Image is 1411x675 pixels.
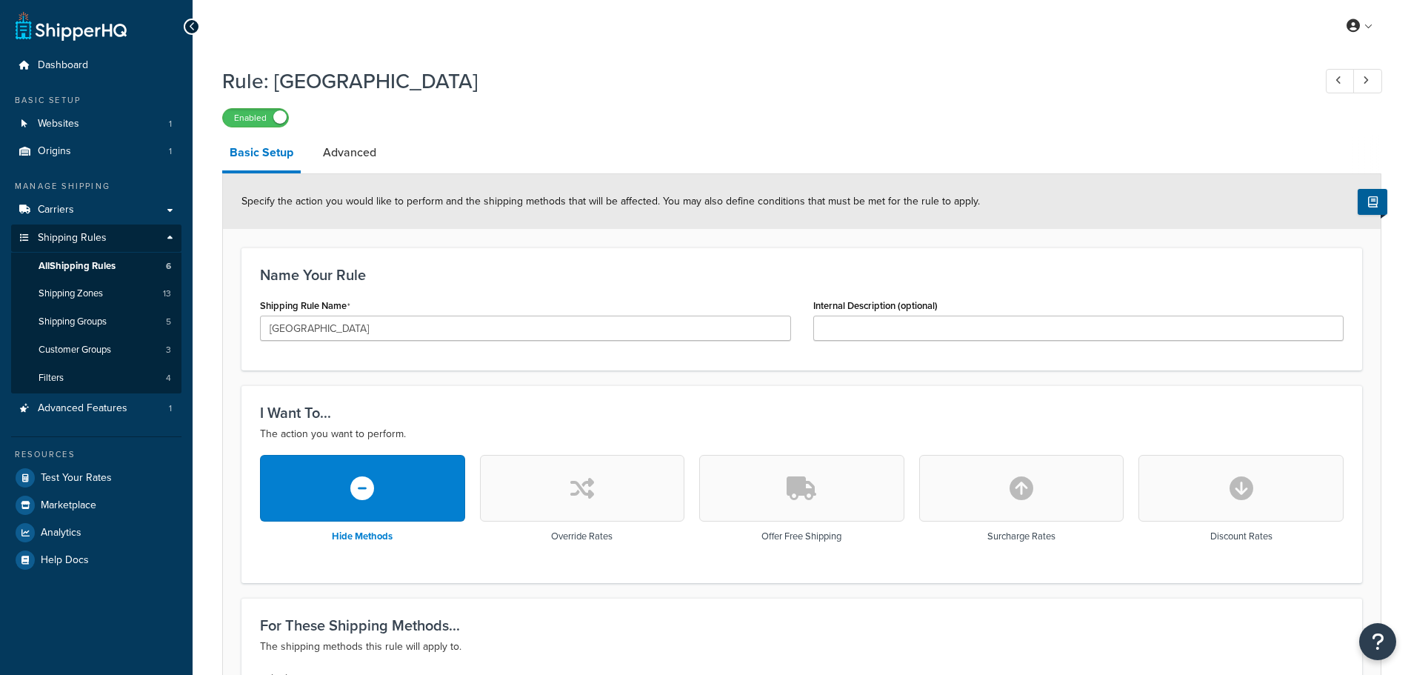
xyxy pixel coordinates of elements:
[39,260,116,273] span: All Shipping Rules
[241,193,980,209] span: Specify the action you would like to perform and the shipping methods that will be affected. You ...
[11,253,181,280] a: AllShipping Rules6
[11,448,181,461] div: Resources
[260,405,1344,421] h3: I Want To...
[11,308,181,336] li: Shipping Groups
[39,344,111,356] span: Customer Groups
[166,372,171,385] span: 4
[38,402,127,415] span: Advanced Features
[1210,531,1272,542] h3: Discount Rates
[11,492,181,519] a: Marketplace
[761,531,841,542] h3: Offer Free Shipping
[38,145,71,158] span: Origins
[11,336,181,364] li: Customer Groups
[1358,189,1387,215] button: Show Help Docs
[11,365,181,392] li: Filters
[11,336,181,364] a: Customer Groups3
[260,267,1344,283] h3: Name Your Rule
[38,59,88,72] span: Dashboard
[166,316,171,328] span: 5
[11,138,181,165] li: Origins
[38,232,107,245] span: Shipping Rules
[11,280,181,307] a: Shipping Zones13
[11,225,181,393] li: Shipping Rules
[169,118,172,130] span: 1
[332,531,393,542] h3: Hide Methods
[11,180,181,193] div: Manage Shipping
[11,395,181,422] li: Advanced Features
[11,94,181,107] div: Basic Setup
[316,135,384,170] a: Advanced
[11,110,181,138] a: Websites1
[163,287,171,300] span: 13
[11,365,181,392] a: Filters4
[222,135,301,173] a: Basic Setup
[987,531,1055,542] h3: Surcharge Rates
[169,145,172,158] span: 1
[11,308,181,336] a: Shipping Groups5
[11,465,181,491] a: Test Your Rates
[1326,69,1355,93] a: Previous Record
[260,617,1344,634] h3: For These Shipping Methods...
[260,425,1344,443] p: The action you want to perform.
[39,287,103,300] span: Shipping Zones
[11,547,181,573] a: Help Docs
[41,499,96,512] span: Marketplace
[39,316,107,328] span: Shipping Groups
[41,472,112,485] span: Test Your Rates
[1353,69,1382,93] a: Next Record
[11,52,181,79] a: Dashboard
[11,196,181,224] a: Carriers
[38,204,74,216] span: Carriers
[169,402,172,415] span: 1
[11,225,181,252] a: Shipping Rules
[166,260,171,273] span: 6
[11,138,181,165] a: Origins1
[11,110,181,138] li: Websites
[260,300,350,312] label: Shipping Rule Name
[222,67,1298,96] h1: Rule: [GEOGRAPHIC_DATA]
[41,554,89,567] span: Help Docs
[41,527,81,539] span: Analytics
[39,372,64,385] span: Filters
[11,395,181,422] a: Advanced Features1
[813,300,938,311] label: Internal Description (optional)
[11,280,181,307] li: Shipping Zones
[11,519,181,546] a: Analytics
[166,344,171,356] span: 3
[260,638,1344,656] p: The shipping methods this rule will apply to.
[223,109,288,127] label: Enabled
[38,118,79,130] span: Websites
[551,531,613,542] h3: Override Rates
[1359,623,1396,660] button: Open Resource Center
